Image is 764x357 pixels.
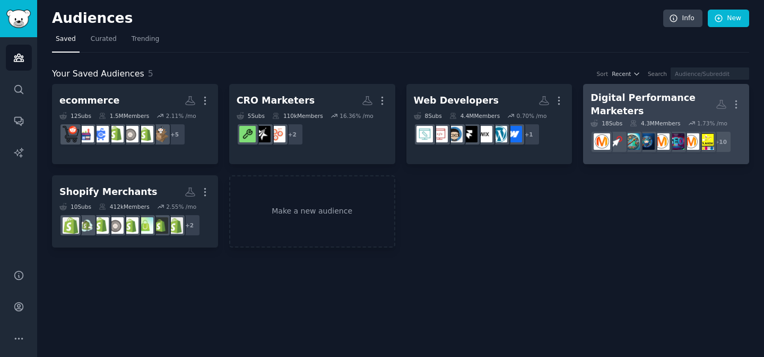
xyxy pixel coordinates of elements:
[59,185,158,199] div: Shopify Merchants
[59,94,119,107] div: ecommerce
[167,217,183,234] img: shopify_hustlers
[166,112,196,120] div: 2.11 % /mo
[166,203,196,210] div: 2.55 % /mo
[476,126,492,142] img: WIX
[281,123,303,146] div: + 2
[697,120,727,127] div: 1.73 % /mo
[229,84,395,164] a: CRO Marketers5Subs110kMembers16.36% /mo+2GrowthHackingSaaSMarketinggrowth
[99,112,149,120] div: 1.5M Members
[52,84,218,164] a: ecommerce12Subs1.5MMembers2.11% /mo+5dropshipDropshipping_GuideShopifyeCommerceshopifyecommercema...
[671,67,749,80] input: Audience/Subreddit
[663,10,702,28] a: Info
[122,126,138,142] img: ShopifyeCommerce
[683,133,699,150] img: marketing
[132,35,159,44] span: Trending
[239,126,256,142] img: growth
[446,126,463,142] img: worldwidedevelopers
[269,126,285,142] img: GrowthHacking
[517,112,547,120] div: 0.70 % /mo
[340,112,374,120] div: 16.36 % /mo
[414,112,442,120] div: 8 Sub s
[653,133,670,150] img: DigitalMarketing
[698,133,714,150] img: DigitalMarketingHelp
[708,10,749,28] a: New
[152,217,168,234] img: ShopifyWebsites
[178,214,201,236] div: + 2
[56,35,76,44] span: Saved
[461,126,477,142] img: framer
[52,175,218,248] a: Shopify Merchants10Subs412kMembers2.55% /mo+2shopify_hustlersShopifyWebsitesShopify_SuccessDropsh...
[609,133,625,150] img: PPC
[583,84,749,164] a: Digital Performance Marketers18Subs4.3MMembers1.73% /mo+10DigitalMarketingHelpmarketingSEODigital...
[237,112,265,120] div: 5 Sub s
[449,112,500,120] div: 4.4M Members
[128,31,163,53] a: Trending
[137,126,153,142] img: Dropshipping_Guide
[59,112,91,120] div: 12 Sub s
[272,112,323,120] div: 110k Members
[52,10,663,27] h2: Audiences
[99,203,150,210] div: 412k Members
[594,133,610,150] img: advertising
[491,126,507,142] img: Wordpress
[414,94,499,107] div: Web Developers
[77,126,94,142] img: ecommerce_growth
[92,126,109,142] img: ecommercemarketing
[52,67,144,81] span: Your Saved Audiences
[63,126,79,142] img: ecommerce
[152,126,168,142] img: dropship
[137,217,153,234] img: Shopify_Success
[52,31,80,53] a: Saved
[612,70,640,78] button: Recent
[6,10,31,28] img: GummySearch logo
[506,126,522,142] img: webflow
[92,217,109,234] img: shopifystack
[237,94,315,107] div: CRO Marketers
[406,84,572,164] a: Web Developers8Subs4.4MMembers0.70% /mo+1webflowWordpressWIXframerworldwidedeveloperswebdevweb_de...
[77,217,94,234] img: Shopify_Users
[254,126,271,142] img: SaaSMarketing
[431,126,448,142] img: webdev
[648,70,667,78] div: Search
[630,120,680,127] div: 4.3M Members
[107,217,124,234] img: ShopifyeCommerce
[107,126,124,142] img: shopify
[591,91,716,117] div: Digital Performance Marketers
[148,69,153,79] span: 5
[59,203,91,210] div: 10 Sub s
[122,217,138,234] img: Dropshipping_Guide
[612,70,631,78] span: Recent
[87,31,120,53] a: Curated
[638,133,655,150] img: digital_marketing
[229,175,395,248] a: Make a new audience
[518,123,540,146] div: + 1
[709,131,732,153] div: + 10
[163,123,186,146] div: + 5
[63,217,79,234] img: shopify_geeks
[91,35,117,44] span: Curated
[623,133,640,150] img: Affiliatemarketing
[668,133,684,150] img: SEO
[597,70,609,78] div: Sort
[591,120,622,127] div: 18 Sub s
[416,126,433,142] img: web_design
